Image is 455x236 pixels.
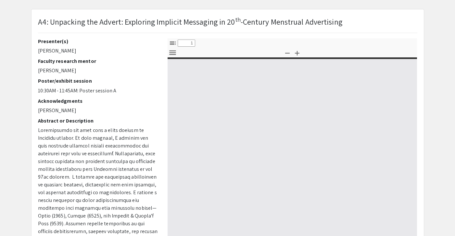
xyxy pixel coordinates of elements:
[38,78,158,84] h2: Poster/exhibit session
[38,58,158,64] h2: Faculty research mentor
[235,16,241,23] sup: th
[38,67,158,75] p: [PERSON_NAME]
[38,107,158,114] p: [PERSON_NAME]
[167,48,178,57] button: Tools
[292,48,303,57] button: Zoom In
[167,38,178,48] button: Toggle Sidebar
[38,47,158,55] p: [PERSON_NAME]
[38,16,342,28] p: A4: Unpacking the Advert: Exploring Implicit Messaging in 20 -Century Menstrual Advertising
[38,98,158,104] h2: Acknowledgments
[178,40,195,47] input: Page
[38,118,158,124] h2: Abstract or Description
[282,48,293,57] button: Zoom Out
[38,38,158,44] h2: Presenter(s)
[38,87,158,95] p: 10:30AM - 11:45AM: Poster session A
